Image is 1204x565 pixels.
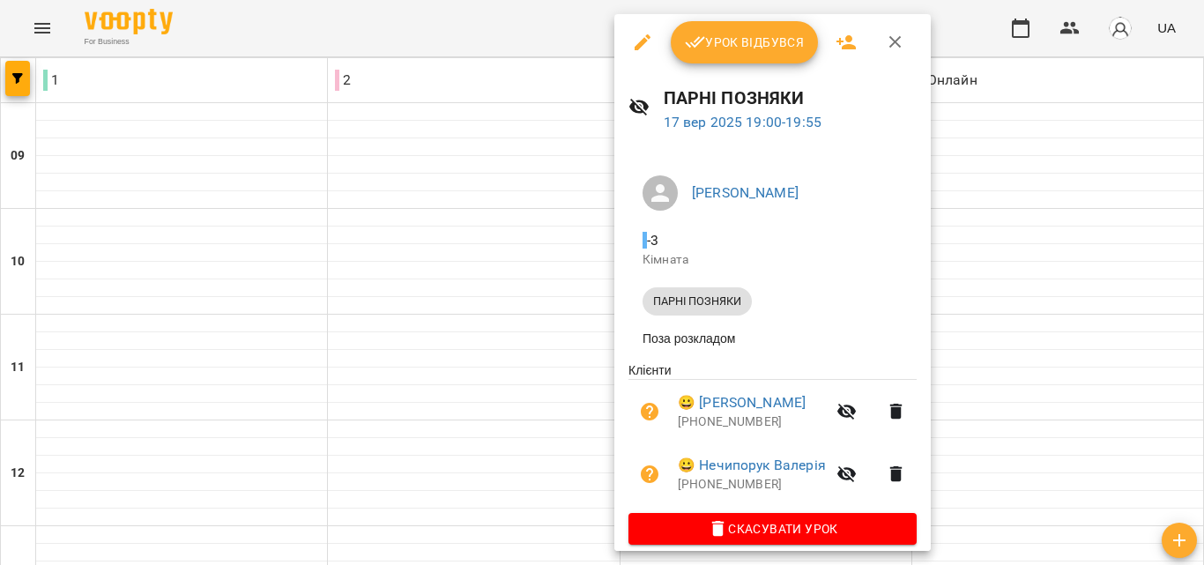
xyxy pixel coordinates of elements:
ul: Клієнти [628,361,917,512]
p: [PHONE_NUMBER] [678,413,826,431]
h6: ПАРНІ ПОЗНЯКИ [664,85,918,112]
button: Урок відбувся [671,21,819,63]
a: 😀 [PERSON_NAME] [678,392,806,413]
p: [PHONE_NUMBER] [678,476,826,494]
span: ПАРНІ ПОЗНЯКИ [643,294,752,309]
a: 😀 Нечипорук Валерія [678,455,826,476]
button: Скасувати Урок [628,513,917,545]
li: Поза розкладом [628,323,917,354]
button: Візит ще не сплачено. Додати оплату? [628,390,671,433]
a: [PERSON_NAME] [692,184,799,201]
p: Кімната [643,251,903,269]
a: 17 вер 2025 19:00-19:55 [664,114,821,130]
span: Урок відбувся [685,32,805,53]
span: Скасувати Урок [643,518,903,539]
span: - 3 [643,232,662,249]
button: Візит ще не сплачено. Додати оплату? [628,453,671,495]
